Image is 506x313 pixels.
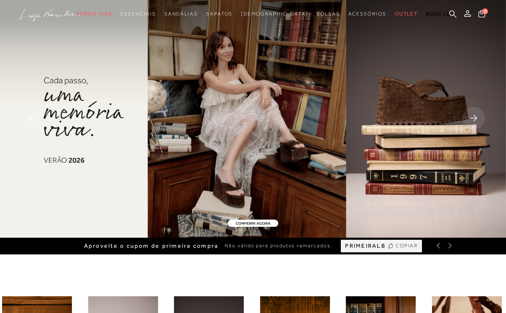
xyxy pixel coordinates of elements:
span: Outlet [395,11,418,17]
span: Verão Viva [76,11,112,17]
a: noSubCategoriesText [348,6,386,22]
a: noSubCategoriesText [76,6,112,22]
span: Sapatos [206,11,233,17]
span: BLOG LB [426,11,450,17]
a: noSubCategoriesText [164,6,198,22]
span: Acessórios [348,11,386,17]
a: BLOG LB [426,6,450,22]
span: Não válido para produtos remarcados. [225,242,332,249]
span: [DEMOGRAPHIC_DATA] [241,11,308,17]
span: COPIAR [396,242,418,250]
a: noSubCategoriesText [317,6,340,22]
a: noSubCategoriesText [206,6,233,22]
a: noSubCategoriesText [395,6,418,22]
button: 0 [476,9,488,21]
span: Bolsas [317,11,340,17]
span: Essenciais [120,11,156,17]
span: Sandálias [164,11,198,17]
a: noSubCategoriesText [120,6,156,22]
a: noSubCategoriesText [241,6,308,22]
span: 0 [482,8,488,14]
span: PRIMEIRALB [345,242,385,249]
span: Aproveite o cupom de primeira compra [84,242,219,249]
